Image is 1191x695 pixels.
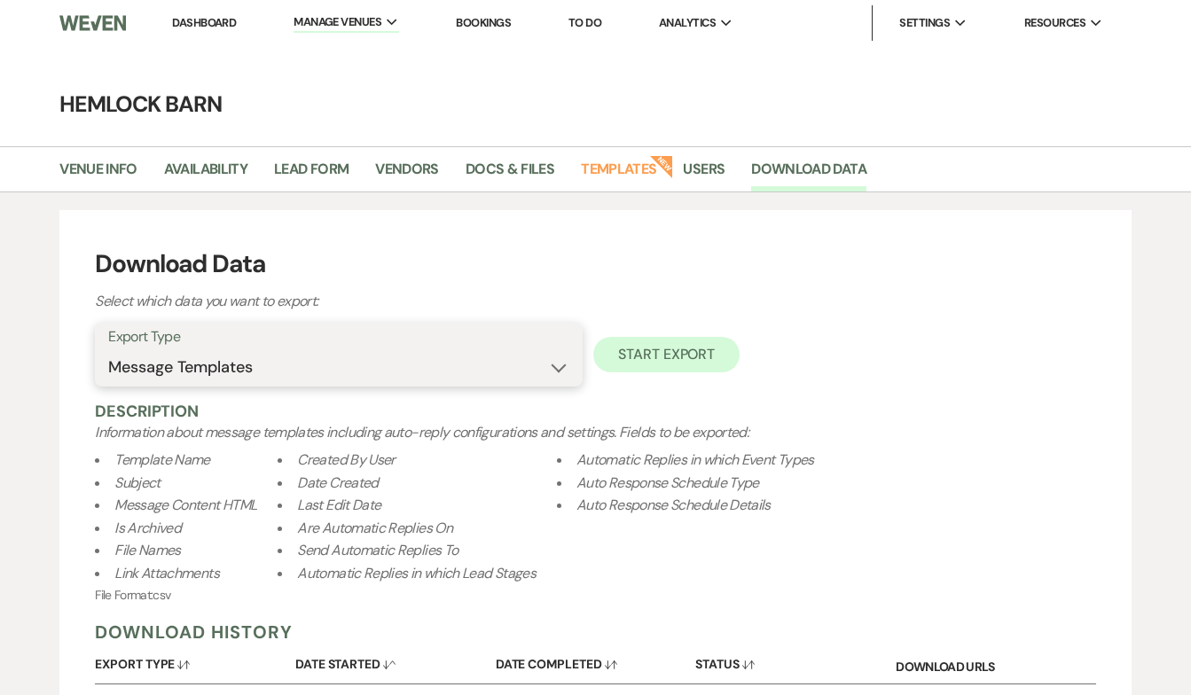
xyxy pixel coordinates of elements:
[278,562,536,585] li: Automatic Replies in which Lead Stages
[557,494,814,517] li: Auto Response Schedule Details
[95,586,1096,605] p: File Format: csv
[456,15,511,30] a: Bookings
[95,290,716,313] p: Select which data you want to export:
[95,539,256,562] li: File Names
[59,4,126,42] img: Weven Logo
[278,494,536,517] li: Last Edit Date
[95,422,1096,586] div: Information about message templates including auto-reply configurations and settings.
[568,15,601,30] a: To Do
[278,539,536,562] li: Send Automatic Replies To
[659,14,716,32] span: Analytics
[581,158,656,191] a: Templates
[95,494,256,517] li: Message Content HTML
[164,158,247,191] a: Availability
[59,158,137,191] a: Venue Info
[751,158,866,191] a: Download Data
[593,337,740,372] button: Start Export
[496,644,696,678] button: Date Completed
[278,472,536,495] li: Date Created
[557,472,814,495] li: Auto Response Schedule Type
[896,644,1096,683] div: Download URLs
[695,644,896,678] button: Status
[557,449,814,472] li: Automatic Replies in which Event Types
[95,246,1096,283] h3: Download Data
[295,644,496,678] button: Date Started
[466,158,554,191] a: Docs & Files
[95,401,1096,422] h5: Description
[899,14,950,32] span: Settings
[95,562,256,585] li: Link Attachments
[95,644,295,678] button: Export Type
[172,15,236,30] a: Dashboard
[274,158,349,191] a: Lead Form
[294,13,381,31] span: Manage Venues
[1024,14,1085,32] span: Resources
[95,621,1096,644] h5: Download History
[108,324,569,350] label: Export Type
[375,158,439,191] a: Vendors
[278,449,536,472] li: Created By User
[95,517,256,540] li: Is Archived
[95,449,256,472] li: Template Name
[683,158,725,191] a: Users
[278,517,536,540] li: Are Automatic Replies On
[650,153,675,178] strong: New
[95,472,256,495] li: Subject
[95,423,1096,586] span: Fields to be exported:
